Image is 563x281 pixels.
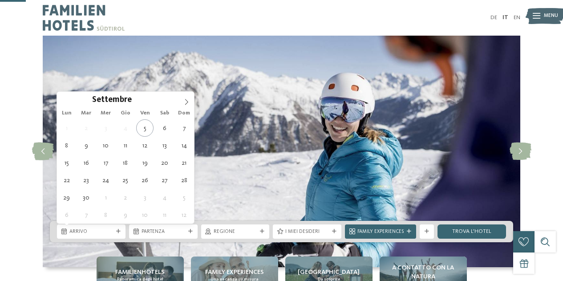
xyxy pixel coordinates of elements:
[175,171,193,189] span: Settembre 28, 2025
[58,154,75,171] span: Settembre 15, 2025
[298,268,360,277] span: [GEOGRAPHIC_DATA]
[156,206,173,224] span: Ottobre 11, 2025
[97,154,114,171] span: Settembre 17, 2025
[77,171,95,189] span: Settembre 23, 2025
[142,228,185,236] span: Partenza
[357,228,404,236] span: Family Experiences
[502,15,508,20] a: IT
[117,189,134,206] span: Ottobre 2, 2025
[175,119,193,137] span: Settembre 7, 2025
[58,137,75,154] span: Settembre 8, 2025
[117,154,134,171] span: Settembre 18, 2025
[437,224,506,239] a: trova l’hotel
[156,171,173,189] span: Settembre 27, 2025
[156,154,173,171] span: Settembre 20, 2025
[43,36,520,267] img: Hotel sulle piste da sci per bambini: divertimento senza confini
[58,119,75,137] span: Settembre 1, 2025
[175,189,193,206] span: Ottobre 5, 2025
[544,12,558,20] span: Menu
[57,110,77,116] span: Lun
[117,171,134,189] span: Settembre 25, 2025
[156,189,173,206] span: Ottobre 4, 2025
[115,268,165,277] span: Familienhotels
[135,110,155,116] span: Ven
[58,189,75,206] span: Settembre 29, 2025
[58,171,75,189] span: Settembre 22, 2025
[116,110,135,116] span: Gio
[175,137,193,154] span: Settembre 14, 2025
[136,119,154,137] span: Settembre 5, 2025
[136,189,154,206] span: Ottobre 3, 2025
[97,189,114,206] span: Ottobre 1, 2025
[77,119,95,137] span: Settembre 2, 2025
[514,15,520,20] a: EN
[97,206,114,224] span: Ottobre 8, 2025
[69,228,113,236] span: Arrivo
[117,119,134,137] span: Settembre 4, 2025
[174,110,194,116] span: Dom
[214,228,257,236] span: Regione
[136,137,154,154] span: Settembre 12, 2025
[136,154,154,171] span: Settembre 19, 2025
[156,119,173,137] span: Settembre 6, 2025
[175,206,193,224] span: Ottobre 12, 2025
[136,171,154,189] span: Settembre 26, 2025
[205,268,264,277] span: Family experiences
[77,206,95,224] span: Ottobre 7, 2025
[175,154,193,171] span: Settembre 21, 2025
[77,137,95,154] span: Settembre 9, 2025
[58,206,75,224] span: Ottobre 6, 2025
[156,137,173,154] span: Settembre 13, 2025
[285,228,329,236] span: I miei desideri
[117,206,134,224] span: Ottobre 9, 2025
[92,96,132,105] span: Settembre
[96,110,116,116] span: Mer
[132,95,161,104] input: Year
[77,110,96,116] span: Mar
[77,189,95,206] span: Settembre 30, 2025
[97,137,114,154] span: Settembre 10, 2025
[97,119,114,137] span: Settembre 3, 2025
[383,263,463,281] span: A contatto con la natura
[136,206,154,224] span: Ottobre 10, 2025
[490,15,497,20] a: DE
[97,171,114,189] span: Settembre 24, 2025
[117,137,134,154] span: Settembre 11, 2025
[77,154,95,171] span: Settembre 16, 2025
[155,110,174,116] span: Sab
